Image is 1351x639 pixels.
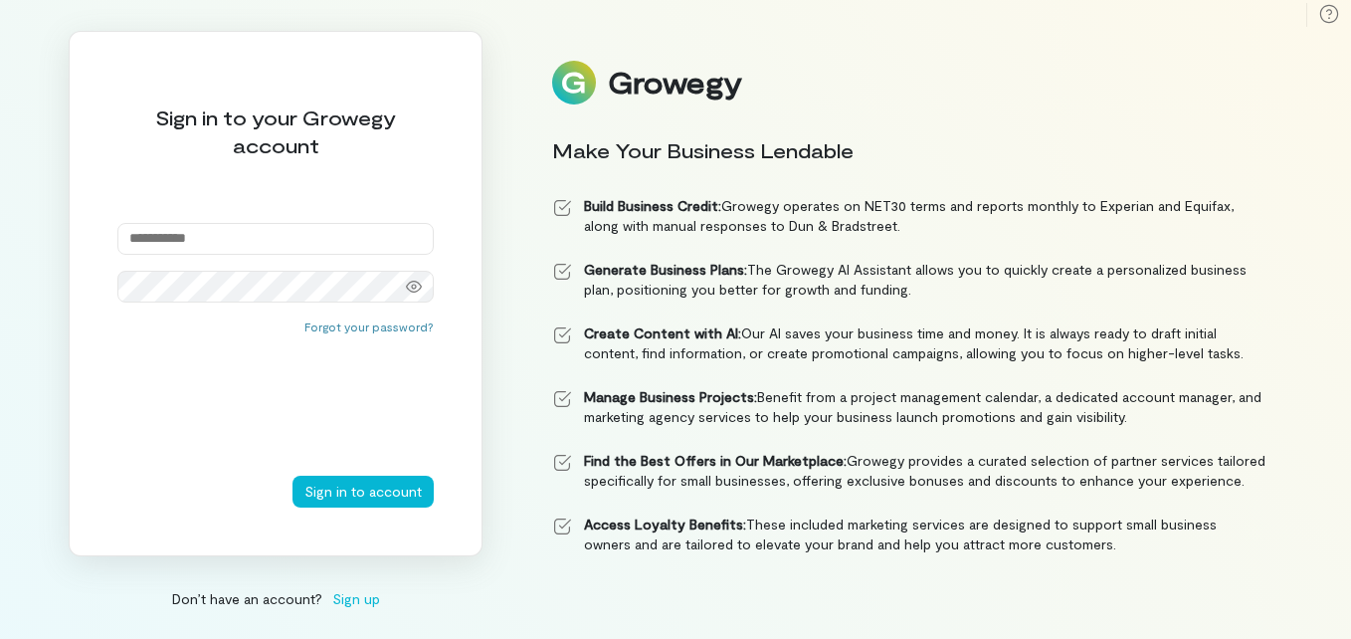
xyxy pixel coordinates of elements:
[304,319,434,334] button: Forgot your password?
[292,476,434,508] button: Sign in to account
[552,323,1266,363] li: Our AI saves your business time and money. It is always ready to draft initial content, find info...
[584,197,721,214] strong: Build Business Credit:
[584,516,746,532] strong: Access Loyalty Benefits:
[552,196,1266,236] li: Growegy operates on NET30 terms and reports monthly to Experian and Equifax, along with manual re...
[608,66,741,100] div: Growegy
[584,324,741,341] strong: Create Content with AI:
[552,515,1266,554] li: These included marketing services are designed to support small business owners and are tailored ...
[584,388,757,405] strong: Manage Business Projects:
[584,452,847,469] strong: Find the Best Offers in Our Marketplace:
[552,61,596,105] img: Logo
[332,588,380,609] span: Sign up
[552,260,1266,300] li: The Growegy AI Assistant allows you to quickly create a personalized business plan, positioning y...
[584,261,747,278] strong: Generate Business Plans:
[552,136,1266,164] div: Make Your Business Lendable
[552,451,1266,491] li: Growegy provides a curated selection of partner services tailored specifically for small business...
[117,104,434,159] div: Sign in to your Growegy account
[69,588,482,609] div: Don’t have an account?
[552,387,1266,427] li: Benefit from a project management calendar, a dedicated account manager, and marketing agency ser...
